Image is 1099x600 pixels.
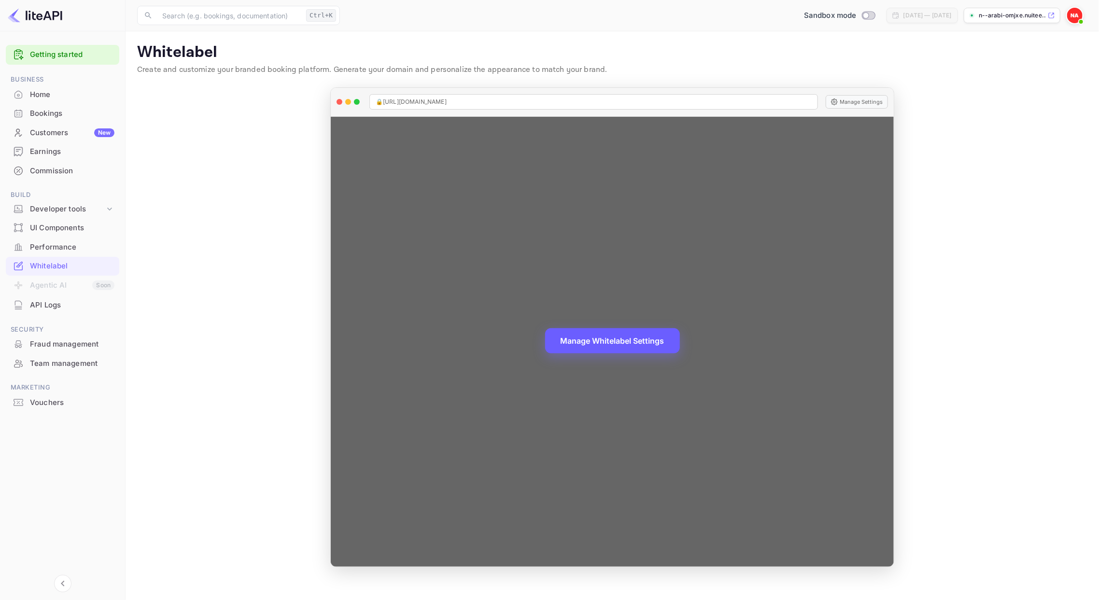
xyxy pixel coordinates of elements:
[6,85,119,104] div: Home
[903,11,952,20] div: [DATE] — [DATE]
[6,296,119,315] div: API Logs
[30,89,114,100] div: Home
[6,45,119,65] div: Getting started
[804,10,857,21] span: Sandbox mode
[30,397,114,408] div: Vouchers
[30,261,114,272] div: Whitelabel
[30,223,114,234] div: UI Components
[30,339,114,350] div: Fraud management
[6,238,119,256] a: Performance
[6,190,119,200] span: Build
[6,257,119,276] div: Whitelabel
[6,162,119,181] div: Commission
[30,49,114,60] a: Getting started
[30,146,114,157] div: Earnings
[6,393,119,411] a: Vouchers
[137,64,1087,76] p: Create and customize your branded booking platform. Generate your domain and personalize the appe...
[6,104,119,122] a: Bookings
[6,238,119,257] div: Performance
[6,257,119,275] a: Whitelabel
[6,354,119,372] a: Team management
[54,575,71,592] button: Collapse navigation
[6,393,119,412] div: Vouchers
[30,108,114,119] div: Bookings
[156,6,302,25] input: Search (e.g. bookings, documentation)
[6,335,119,354] div: Fraud management
[6,201,119,218] div: Developer tools
[979,11,1046,20] p: n--arabi-omjxe.nuitee....
[306,9,336,22] div: Ctrl+K
[30,204,105,215] div: Developer tools
[8,8,62,23] img: LiteAPI logo
[6,296,119,314] a: API Logs
[6,85,119,103] a: Home
[137,43,1087,62] p: Whitelabel
[826,95,888,109] button: Manage Settings
[6,142,119,160] a: Earnings
[545,328,680,353] button: Manage Whitelabel Settings
[30,127,114,139] div: Customers
[6,354,119,373] div: Team management
[6,324,119,335] span: Security
[6,104,119,123] div: Bookings
[6,124,119,141] a: CustomersNew
[800,10,879,21] div: Switch to Production mode
[30,242,114,253] div: Performance
[30,358,114,369] div: Team management
[6,219,119,237] a: UI Components
[6,162,119,180] a: Commission
[6,335,119,353] a: Fraud management
[6,74,119,85] span: Business
[6,124,119,142] div: CustomersNew
[30,166,114,177] div: Commission
[6,142,119,161] div: Earnings
[6,382,119,393] span: Marketing
[376,98,447,106] span: 🔒 [URL][DOMAIN_NAME]
[94,128,114,137] div: New
[1067,8,1083,23] img: N. Arabi
[30,300,114,311] div: API Logs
